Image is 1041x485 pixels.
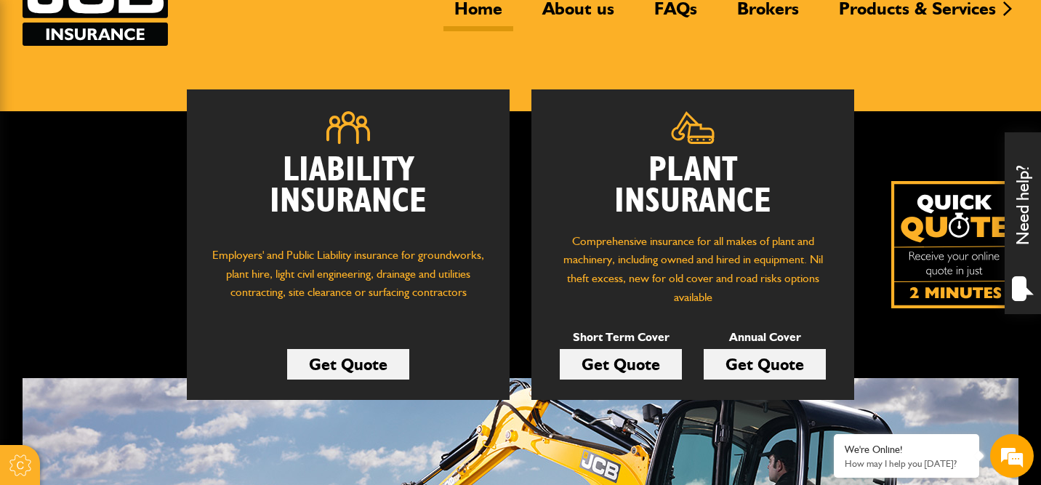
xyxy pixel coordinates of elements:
[560,328,682,347] p: Short Term Cover
[19,220,265,252] input: Enter your phone number
[238,7,273,42] div: Minimize live chat window
[209,155,488,232] h2: Liability Insurance
[1005,132,1041,314] div: Need help?
[287,349,409,380] a: Get Quote
[560,349,682,380] a: Get Quote
[891,181,1018,308] a: Get your insurance quote isn just 2-minutes
[553,155,832,217] h2: Plant Insurance
[76,81,244,100] div: Chat with us now
[553,232,832,306] p: Comprehensive insurance for all makes of plant and machinery, including owned and hired in equipm...
[19,177,265,209] input: Enter your email address
[19,263,265,366] textarea: Type your message and hit 'Enter'
[198,378,264,398] em: Start Chat
[845,458,968,469] p: How may I help you today?
[891,181,1018,308] img: Quick Quote
[845,444,968,456] div: We're Online!
[209,246,488,316] p: Employers' and Public Liability insurance for groundworks, plant hire, light civil engineering, d...
[704,349,826,380] a: Get Quote
[25,81,61,101] img: d_20077148190_company_1631870298795_20077148190
[704,328,826,347] p: Annual Cover
[19,135,265,167] input: Enter your last name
